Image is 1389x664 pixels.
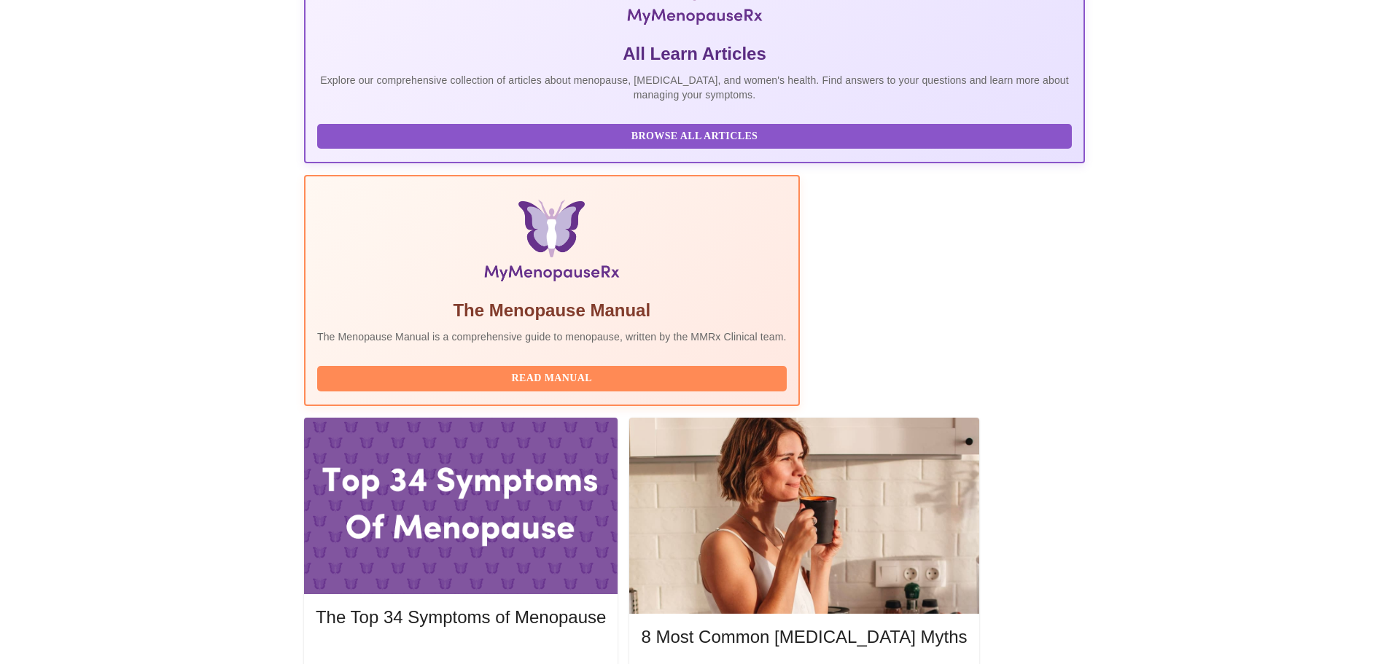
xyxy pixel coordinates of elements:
span: Browse All Articles [332,128,1057,146]
h5: The Menopause Manual [317,299,787,322]
img: Menopause Manual [392,200,712,287]
a: Read Manual [317,371,790,383]
span: Read Manual [332,370,772,388]
a: Browse All Articles [317,129,1075,141]
span: Read More [330,646,591,664]
h5: All Learn Articles [317,42,1072,66]
button: Read Manual [317,366,787,391]
h5: The Top 34 Symptoms of Menopause [316,606,606,629]
h5: 8 Most Common [MEDICAL_DATA] Myths [641,625,967,649]
button: Browse All Articles [317,124,1072,149]
p: Explore our comprehensive collection of articles about menopause, [MEDICAL_DATA], and women's hea... [317,73,1072,102]
p: The Menopause Manual is a comprehensive guide to menopause, written by the MMRx Clinical team. [317,329,787,344]
a: Read More [316,647,610,660]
